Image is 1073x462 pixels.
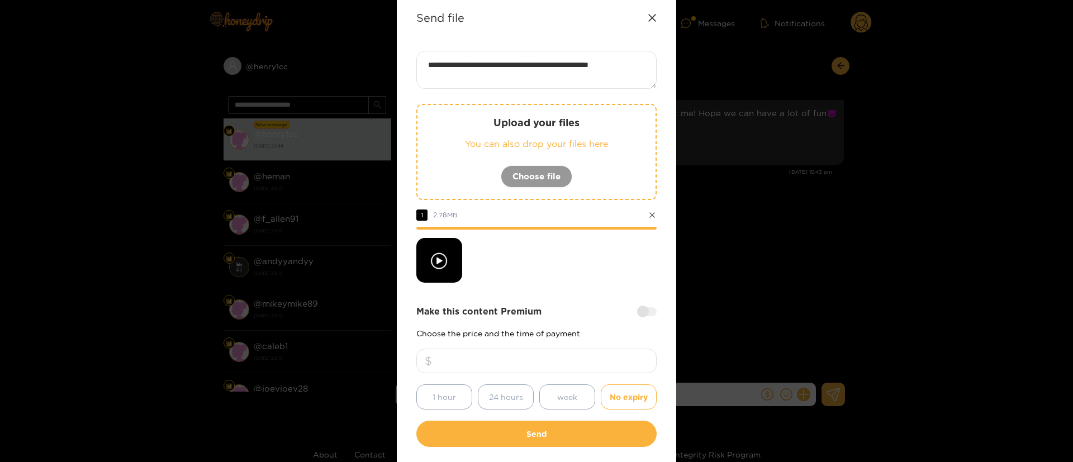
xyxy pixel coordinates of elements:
[489,390,523,403] span: 24 hours
[440,137,633,150] p: You can also drop your files here
[416,329,657,337] p: Choose the price and the time of payment
[416,384,472,409] button: 1 hour
[539,384,595,409] button: week
[440,116,633,129] p: Upload your files
[501,165,572,188] button: Choose file
[416,305,542,318] strong: Make this content Premium
[416,209,428,221] span: 1
[416,11,464,24] strong: Send file
[601,384,657,409] button: No expiry
[433,211,458,218] span: 2.78 MB
[557,390,577,403] span: week
[610,390,648,403] span: No expiry
[433,390,456,403] span: 1 hour
[478,384,534,409] button: 24 hours
[416,421,657,447] button: Send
